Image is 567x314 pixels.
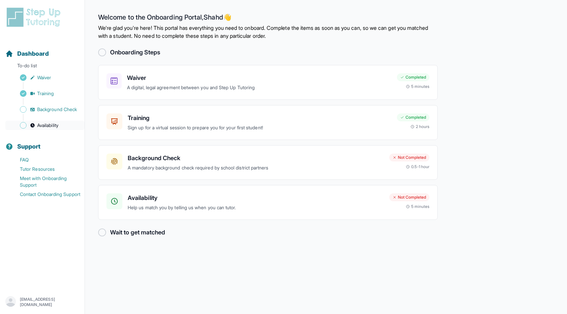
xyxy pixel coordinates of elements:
span: Dashboard [17,49,49,58]
a: Tutor Resources [5,164,85,174]
a: Waiver [5,73,85,82]
span: Background Check [37,106,77,113]
a: Background CheckA mandatory background check required by school district partnersNot Completed0.5... [98,145,438,180]
a: Background Check [5,105,85,114]
p: [EMAIL_ADDRESS][DOMAIN_NAME] [20,297,79,307]
span: Training [37,90,54,97]
button: [EMAIL_ADDRESS][DOMAIN_NAME] [5,296,79,308]
a: Availability [5,121,85,130]
a: TrainingSign up for a virtual session to prepare you for your first student!Completed2 hours [98,105,438,140]
p: Sign up for a virtual session to prepare you for your first student! [128,124,392,132]
span: Waiver [37,74,51,81]
img: logo [5,7,64,28]
a: WaiverA digital, legal agreement between you and Step Up TutoringCompleted5 minutes [98,65,438,100]
a: Contact Onboarding Support [5,190,85,199]
div: 0.5-1 hour [406,164,429,169]
a: AvailabilityHelp us match you by telling us when you can tutor.Not Completed5 minutes [98,185,438,220]
h3: Availability [128,193,384,203]
a: Training [5,89,85,98]
span: Availability [37,122,58,129]
h3: Waiver [127,73,392,83]
div: Not Completed [389,193,429,201]
a: Meet with Onboarding Support [5,174,85,190]
a: Dashboard [5,49,49,58]
span: Support [17,142,41,151]
div: 5 minutes [406,84,429,89]
a: FAQ [5,155,85,164]
h3: Training [128,113,392,123]
div: 2 hours [410,124,430,129]
h2: Onboarding Steps [110,48,160,57]
div: Completed [397,73,429,81]
p: We're glad you're here! This portal has everything you need to onboard. Complete the items as soo... [98,24,438,40]
div: Completed [397,113,429,121]
p: Help us match you by telling us when you can tutor. [128,204,384,212]
div: Not Completed [389,154,429,161]
p: To-do list [3,62,82,72]
p: A mandatory background check required by school district partners [128,164,384,172]
button: Dashboard [3,38,82,61]
div: 5 minutes [406,204,429,209]
button: Support [3,131,82,154]
h2: Welcome to the Onboarding Portal, Shahd 👋 [98,13,438,24]
h2: Wait to get matched [110,228,165,237]
p: A digital, legal agreement between you and Step Up Tutoring [127,84,392,92]
h3: Background Check [128,154,384,163]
